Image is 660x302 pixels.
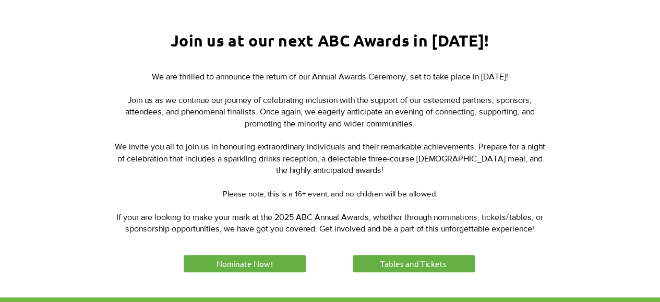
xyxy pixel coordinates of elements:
[351,253,476,274] a: Tables and Tickets
[217,258,273,269] span: Nominate Now!
[116,213,543,233] span: If your are looking to make your mark at the 2025 ABC Annual Awards, whether through nominations,...
[125,96,535,128] span: Join us as we continue our journey of celebrating inclusion with the support of our esteemed part...
[115,142,545,175] span: We invite you all to join us in honouring extraordinary individuals and their remarkable achievem...
[223,189,437,198] span: Please note, this is a 16+ event, and no children will be allowed.
[152,72,508,81] span: We are thrilled to announce the return of our Annual Awards Ceremony, set to take place in [DATE]!
[380,258,447,269] span: Tables and Tickets
[171,31,489,50] span: Join us at our next ABC Awards in [DATE]!
[182,253,307,274] a: Nominate Now!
